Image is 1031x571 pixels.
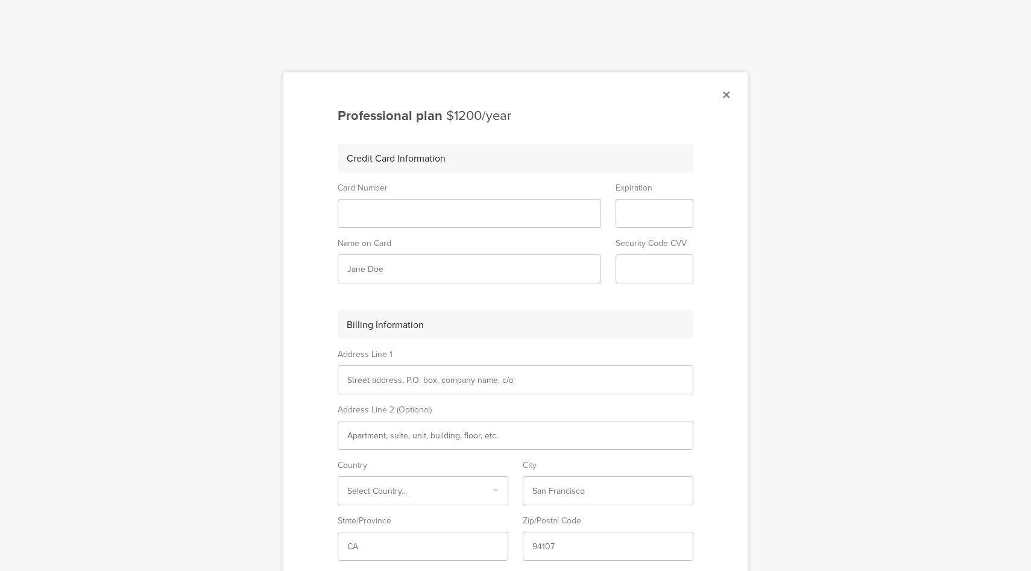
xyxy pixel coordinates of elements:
[338,450,508,476] sg-form-field-title: Country
[347,540,499,553] input: CA
[523,505,693,532] sg-form-field-title: Zip/Postal Code
[532,485,684,497] input: San Francisco
[347,374,684,386] input: Street address, P.O. box, company name, c/o
[338,505,508,532] sg-form-field-title: State/Province
[338,144,693,172] div: Credit Card Information
[347,209,591,219] iframe: Secure card number input frame
[616,172,694,199] sg-form-field-title: Expiration
[625,264,684,274] iframe: Secure CVC input frame
[347,429,684,442] input: Apartment, suite, unit, building, floor, etc.
[338,106,443,125] span: Professional plan
[532,540,684,553] input: 94107
[347,485,499,497] input: Select box
[338,228,601,254] sg-form-field-title: Name on Card
[338,394,693,421] sg-form-field-title: Address Line 2 (Optional)
[523,450,693,476] sg-form-field-title: City
[338,172,601,199] sg-form-field-title: Card Number
[616,228,694,254] sg-form-field-title: Security Code CVV
[347,263,591,276] input: Jane Doe
[446,106,511,125] span: $1200/year
[338,310,693,339] div: Billing Information
[338,339,693,365] sg-form-field-title: Address Line 1
[625,209,684,219] iframe: Secure expiration date input frame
